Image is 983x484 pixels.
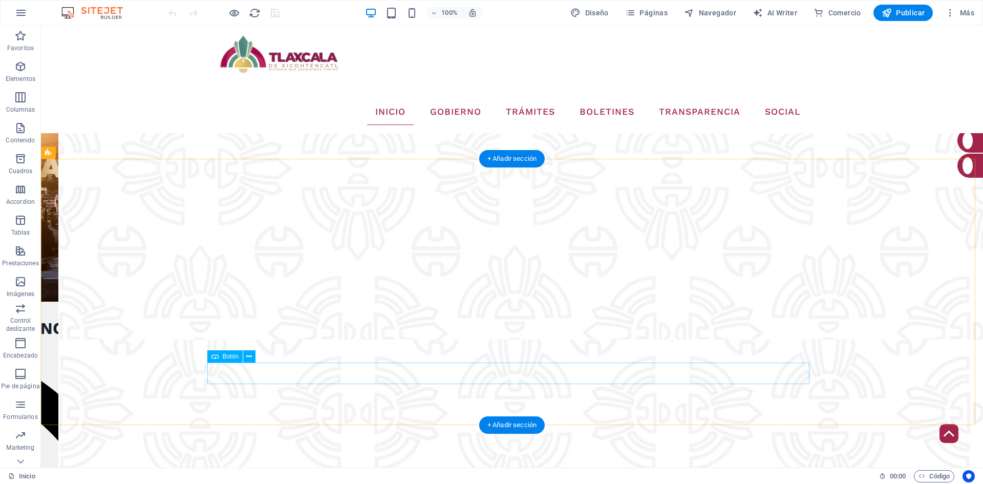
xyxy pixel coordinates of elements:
span: Más [945,8,974,18]
span: Publicar [882,8,925,18]
h6: Tiempo de la sesión [879,470,906,482]
p: Formularios [3,413,37,421]
button: Comercio [809,5,865,21]
p: Encabezado [3,351,38,360]
span: AI Writer [753,8,797,18]
span: 00 00 [890,470,906,482]
span: Diseño [570,8,609,18]
p: Pie de página [1,382,39,390]
p: Accordion [6,198,35,206]
button: Páginas [621,5,672,21]
div: + Añadir sección [479,416,545,434]
img: Editor Logo [59,7,136,19]
button: Código [914,470,954,482]
p: Marketing [6,444,34,452]
span: Comercio [814,8,861,18]
button: Usercentrics [963,470,975,482]
span: Páginas [625,8,668,18]
p: Cuadros [9,167,33,175]
button: 100% [426,7,462,19]
i: Volver a cargar página [249,7,261,19]
a: Haz clic para cancelar la selección y doble clic para abrir páginas [8,470,35,482]
span: Botón [223,353,239,360]
p: Tablas [11,228,30,237]
button: Más [941,5,978,21]
button: Publicar [873,5,933,21]
i: Al redimensionar, ajustar el nivel de zoom automáticamente para ajustarse al dispositivo elegido. [468,8,477,17]
p: Contenido [6,136,35,144]
div: + Añadir sección [479,150,545,167]
button: Navegador [680,5,740,21]
p: Favoritos [7,44,34,52]
p: Elementos [6,75,35,83]
button: Diseño [566,5,613,21]
button: reload [248,7,261,19]
p: Prestaciones [2,259,38,267]
p: Columnas [6,106,35,114]
button: AI Writer [749,5,801,21]
span: Código [918,470,950,482]
div: Diseño (Ctrl+Alt+Y) [566,5,613,21]
span: : [897,472,899,480]
h6: 100% [441,7,458,19]
span: Navegador [684,8,736,18]
p: Imágenes [7,290,34,298]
